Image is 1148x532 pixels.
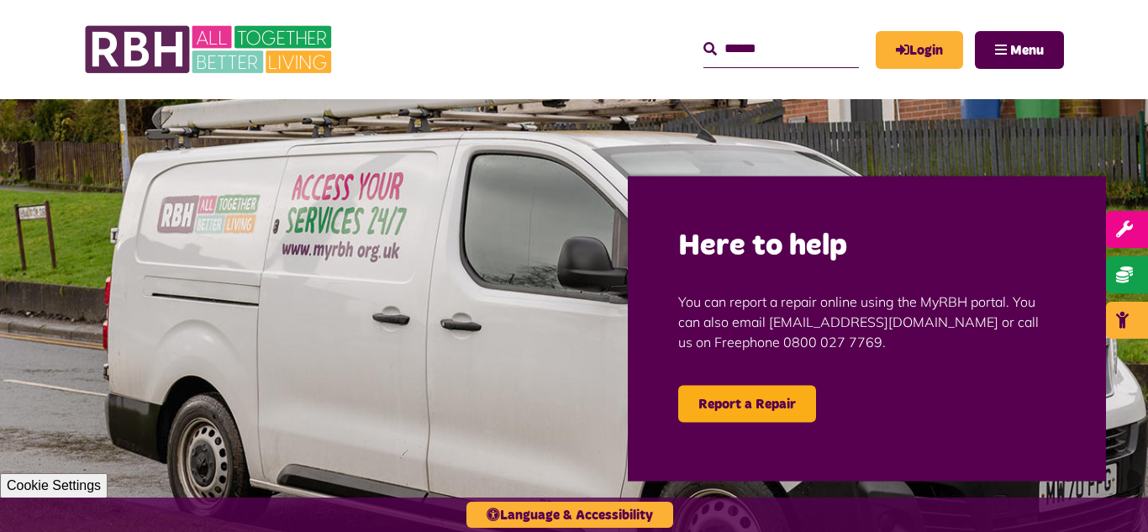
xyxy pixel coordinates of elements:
button: Navigation [975,31,1064,69]
img: RBH [84,17,336,82]
p: You can report a repair online using the MyRBH portal. You can also email [EMAIL_ADDRESS][DOMAIN_... [678,266,1056,377]
span: Menu [1010,44,1044,57]
button: Language & Accessibility [466,502,673,528]
a: Report a Repair [678,385,816,422]
h2: Here to help [678,226,1056,266]
a: MyRBH [876,31,963,69]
